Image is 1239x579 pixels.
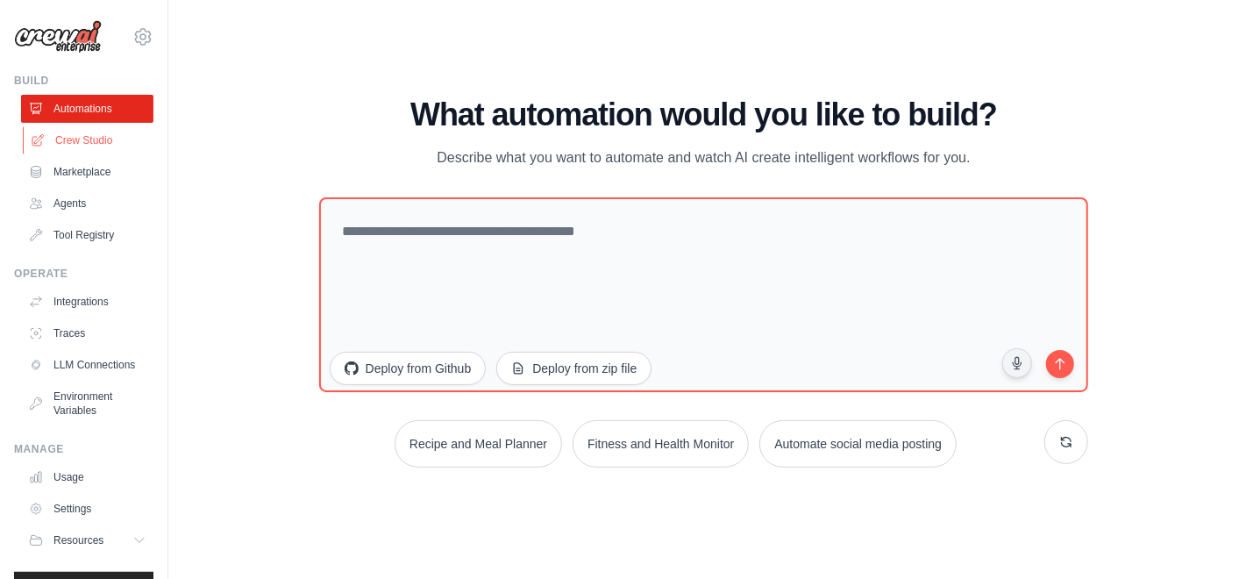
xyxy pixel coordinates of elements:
[21,351,153,379] a: LLM Connections
[21,288,153,316] a: Integrations
[53,533,103,547] span: Resources
[21,463,153,491] a: Usage
[21,495,153,523] a: Settings
[14,74,153,88] div: Build
[1151,495,1239,579] iframe: Chat Widget
[319,97,1089,132] h1: What automation would you like to build?
[21,95,153,123] a: Automations
[21,526,153,554] button: Resources
[23,126,155,154] a: Crew Studio
[21,382,153,425] a: Environment Variables
[409,147,999,169] p: Describe what you want to automate and watch AI create intelligent workflows for you.
[21,319,153,347] a: Traces
[21,189,153,218] a: Agents
[21,158,153,186] a: Marketplace
[496,352,652,385] button: Deploy from zip file
[573,420,749,468] button: Fitness and Health Monitor
[759,420,957,468] button: Automate social media posting
[14,267,153,281] div: Operate
[21,221,153,249] a: Tool Registry
[14,442,153,456] div: Manage
[14,20,102,54] img: Logo
[330,352,487,385] button: Deploy from Github
[395,420,562,468] button: Recipe and Meal Planner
